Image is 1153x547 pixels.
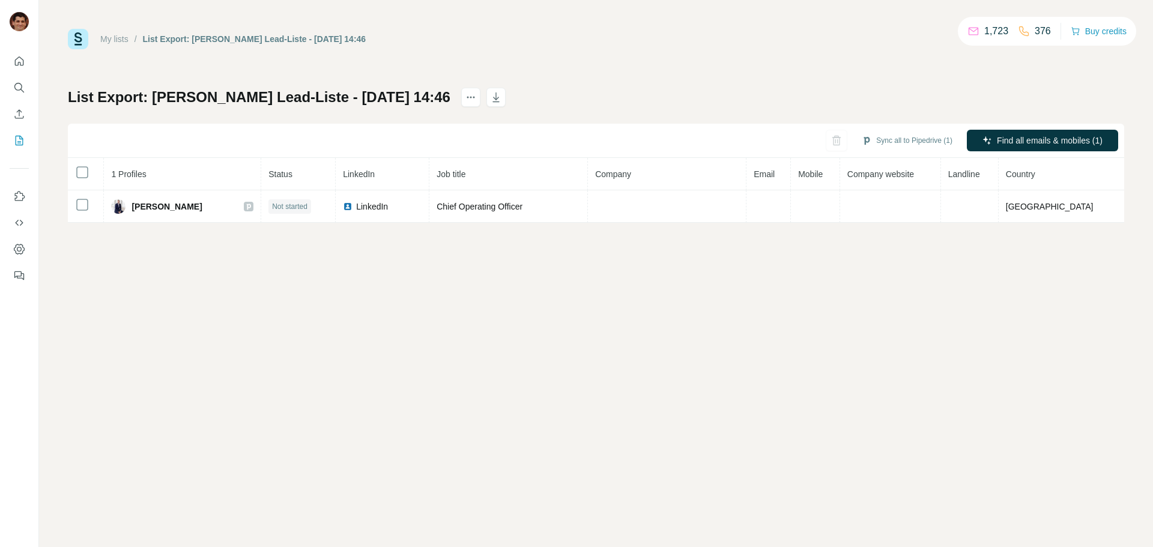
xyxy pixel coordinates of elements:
[10,50,29,72] button: Quick start
[1006,169,1035,179] span: Country
[10,186,29,207] button: Use Surfe on LinkedIn
[948,169,980,179] span: Landline
[10,238,29,260] button: Dashboard
[111,169,146,179] span: 1 Profiles
[10,212,29,234] button: Use Surfe API
[437,202,522,211] span: Chief Operating Officer
[272,201,307,212] span: Not started
[100,34,129,44] a: My lists
[132,201,202,213] span: [PERSON_NAME]
[1035,24,1051,38] p: 376
[343,202,353,211] img: LinkedIn logo
[68,88,450,107] h1: List Export: [PERSON_NAME] Lead-Liste - [DATE] 14:46
[10,103,29,125] button: Enrich CSV
[135,33,137,45] li: /
[997,134,1103,147] span: Find all emails & mobiles (1)
[595,169,631,179] span: Company
[461,88,480,107] button: actions
[967,130,1118,151] button: Find all emails & mobiles (1)
[437,169,465,179] span: Job title
[10,265,29,286] button: Feedback
[1006,202,1094,211] span: [GEOGRAPHIC_DATA]
[1071,23,1127,40] button: Buy credits
[68,29,88,49] img: Surfe Logo
[268,169,292,179] span: Status
[111,199,126,214] img: Avatar
[143,33,366,45] div: List Export: [PERSON_NAME] Lead-Liste - [DATE] 14:46
[754,169,775,179] span: Email
[847,169,914,179] span: Company website
[10,77,29,98] button: Search
[10,12,29,31] img: Avatar
[984,24,1008,38] p: 1,723
[356,201,388,213] span: LinkedIn
[853,131,961,150] button: Sync all to Pipedrive (1)
[343,169,375,179] span: LinkedIn
[798,169,823,179] span: Mobile
[10,130,29,151] button: My lists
